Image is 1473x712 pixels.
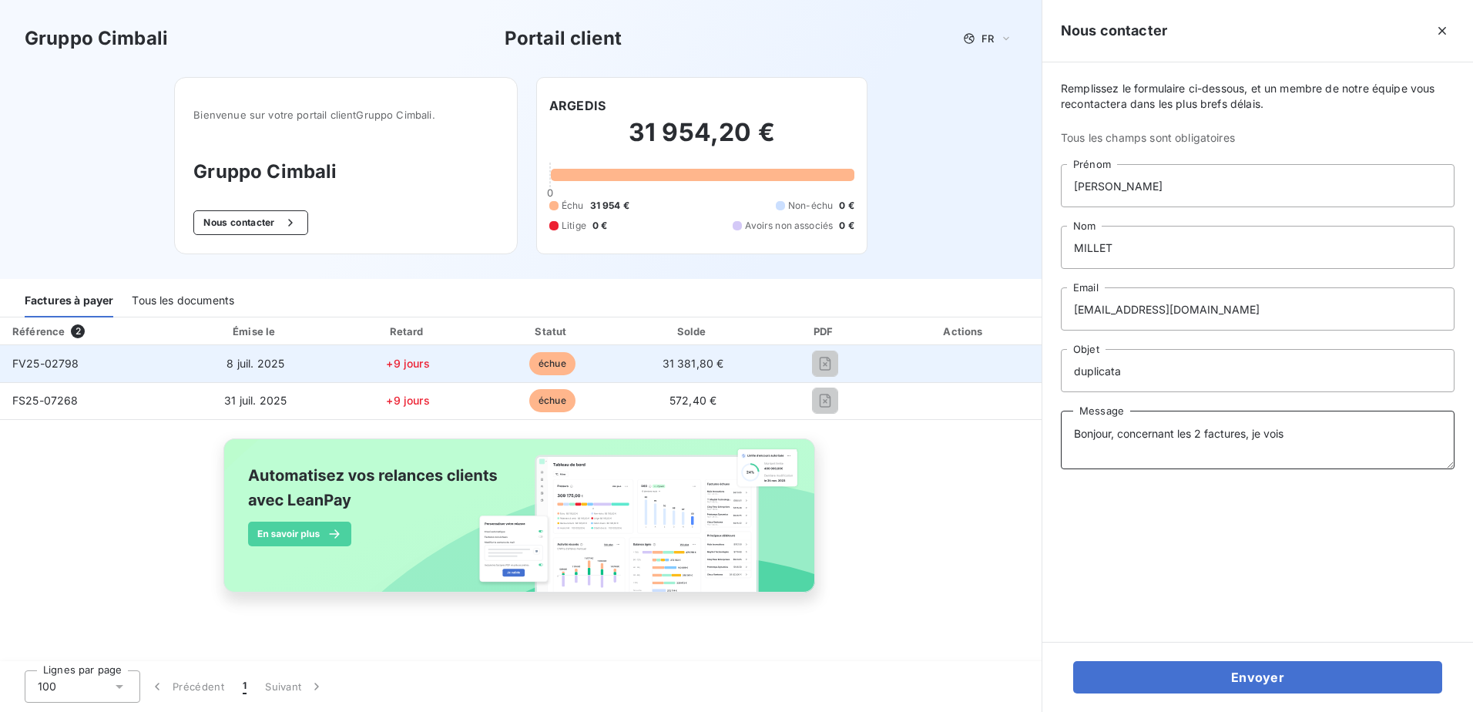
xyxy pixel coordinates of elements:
[839,219,854,233] span: 0 €
[547,186,553,199] span: 0
[193,158,498,186] h3: Gruppo Cimbali
[590,199,629,213] span: 31 954 €
[1061,81,1455,112] span: Remplissez le formulaire ci-dessous, et un membre de notre équipe vous recontactera dans les plus...
[891,324,1038,339] div: Actions
[484,324,620,339] div: Statut
[1061,287,1455,331] input: placeholder
[224,394,287,407] span: 31 juil. 2025
[788,199,833,213] span: Non-échu
[1061,20,1167,42] h5: Nous contacter
[626,324,759,339] div: Solde
[549,117,854,163] h2: 31 954,20 €
[193,210,307,235] button: Nous contacter
[338,324,478,339] div: Retard
[549,96,606,115] h6: ARGEDIS
[981,32,994,45] span: FR
[562,219,586,233] span: Litige
[386,394,429,407] span: +9 jours
[12,394,79,407] span: FS25-07268
[592,219,607,233] span: 0 €
[1061,130,1455,146] span: Tous les champs sont obligatoires
[180,324,332,339] div: Émise le
[505,25,622,52] h3: Portail client
[1061,226,1455,269] input: placeholder
[1061,411,1455,469] textarea: Bonjour, concernant les 2 factures, je vois
[226,357,284,370] span: 8 juil. 2025
[12,357,79,370] span: FV25-02798
[1061,164,1455,207] input: placeholder
[766,324,884,339] div: PDF
[386,357,429,370] span: +9 jours
[1073,661,1442,694] button: Envoyer
[745,219,833,233] span: Avoirs non associés
[562,199,584,213] span: Échu
[210,429,832,619] img: banner
[140,670,233,703] button: Précédent
[38,679,56,694] span: 100
[529,352,575,375] span: échue
[669,394,716,407] span: 572,40 €
[25,25,168,52] h3: Gruppo Cimbali
[663,357,724,370] span: 31 381,80 €
[1061,349,1455,392] input: placeholder
[193,109,498,121] span: Bienvenue sur votre portail client Gruppo Cimbali .
[233,670,256,703] button: 1
[71,324,85,338] span: 2
[12,325,65,338] div: Référence
[25,285,113,317] div: Factures à payer
[132,285,234,317] div: Tous les documents
[256,670,334,703] button: Suivant
[243,679,247,694] span: 1
[839,199,854,213] span: 0 €
[529,389,575,412] span: échue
